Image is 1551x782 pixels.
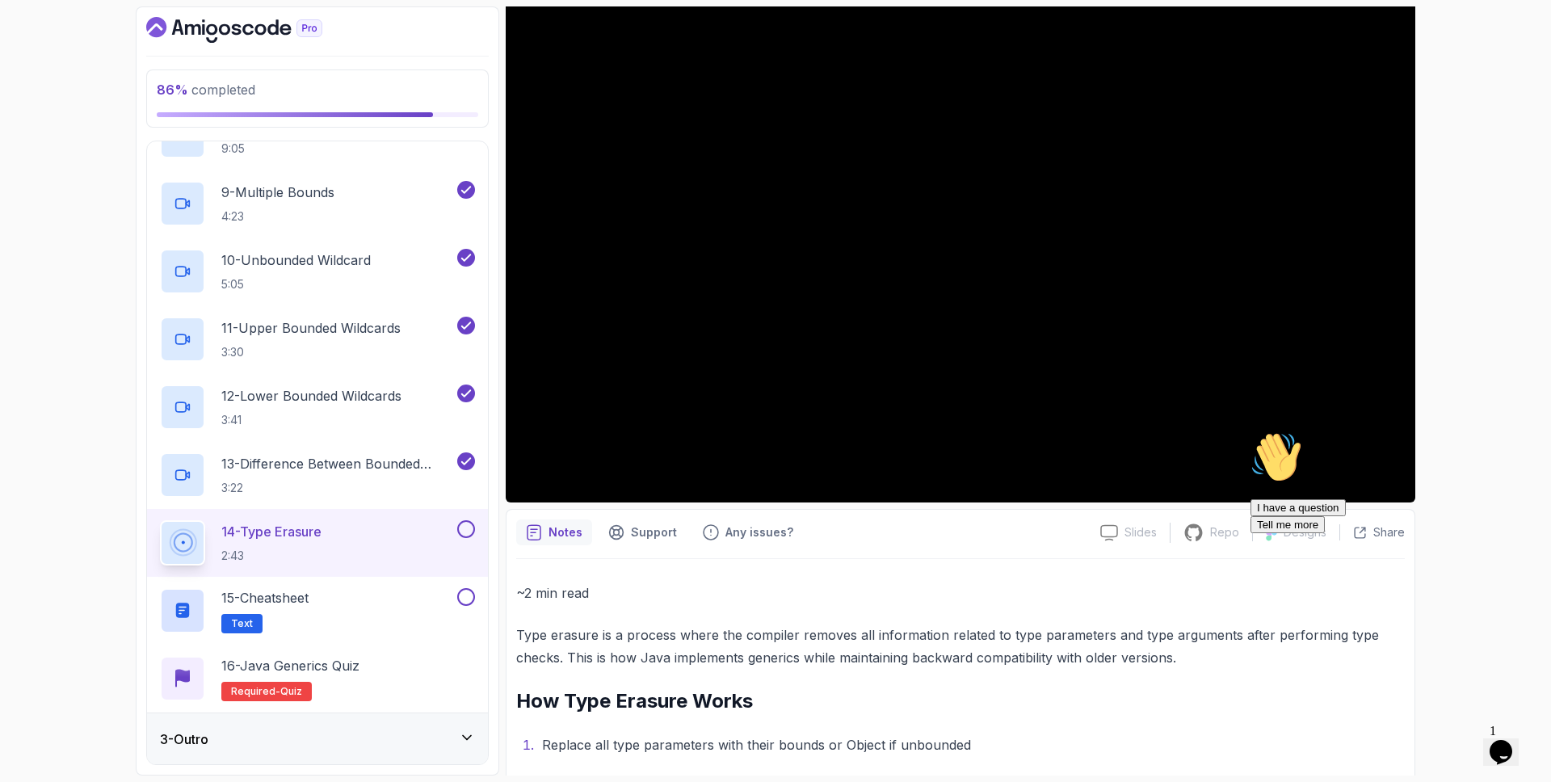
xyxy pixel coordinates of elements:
[221,344,401,360] p: 3:30
[160,181,475,226] button: 9-Multiple Bounds4:23
[6,6,58,58] img: :wave:
[146,17,359,43] a: Dashboard
[516,688,1405,714] h2: How Type Erasure Works
[221,386,401,406] p: 12 - Lower Bounded Wildcards
[221,548,322,564] p: 2:43
[6,48,160,61] span: Hi! How can we help?
[160,452,475,498] button: 13-Difference Between Bounded Type Parameters And Wildcards3:22
[221,454,454,473] p: 13 - Difference Between Bounded Type Parameters And Wildcards
[1124,524,1157,540] p: Slides
[221,250,371,270] p: 10 - Unbounded Wildcard
[221,208,334,225] p: 4:23
[631,524,677,540] p: Support
[516,582,1405,604] p: ~2 min read
[160,317,475,362] button: 11-Upper Bounded Wildcards3:30
[280,685,302,698] span: quiz
[549,524,582,540] p: Notes
[599,519,687,545] button: Support button
[157,82,255,98] span: completed
[160,729,208,749] h3: 3 - Outro
[221,588,309,608] p: 15 - Cheatsheet
[160,249,475,294] button: 10-Unbounded Wildcard5:05
[157,82,188,98] span: 86 %
[516,624,1405,669] p: Type erasure is a process where the compiler removes all information related to type parameters a...
[221,318,401,338] p: 11 - Upper Bounded Wildcards
[231,617,253,630] span: Text
[221,276,371,292] p: 5:05
[160,656,475,701] button: 16-Java Generics QuizRequired-quiz
[1244,425,1535,709] iframe: chat widget
[221,183,334,202] p: 9 - Multiple Bounds
[725,524,793,540] p: Any issues?
[231,685,280,698] span: Required-
[6,91,81,108] button: Tell me more
[693,519,803,545] button: Feedback button
[160,385,475,430] button: 12-Lower Bounded Wildcards3:41
[147,713,488,765] button: 3-Outro
[6,74,102,91] button: I have a question
[516,519,592,545] button: notes button
[537,734,1405,756] li: Replace all type parameters with their bounds or Object if unbounded
[6,6,297,108] div: 👋Hi! How can we help?I have a questionTell me more
[221,412,401,428] p: 3:41
[1483,717,1535,766] iframe: chat widget
[221,480,454,496] p: 3:22
[160,588,475,633] button: 15-CheatsheetText
[1210,524,1239,540] p: Repo
[221,141,400,157] p: 9:05
[221,522,322,541] p: 14 - Type Erasure
[221,656,359,675] p: 16 - Java Generics Quiz
[160,520,475,565] button: 14-Type Erasure2:43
